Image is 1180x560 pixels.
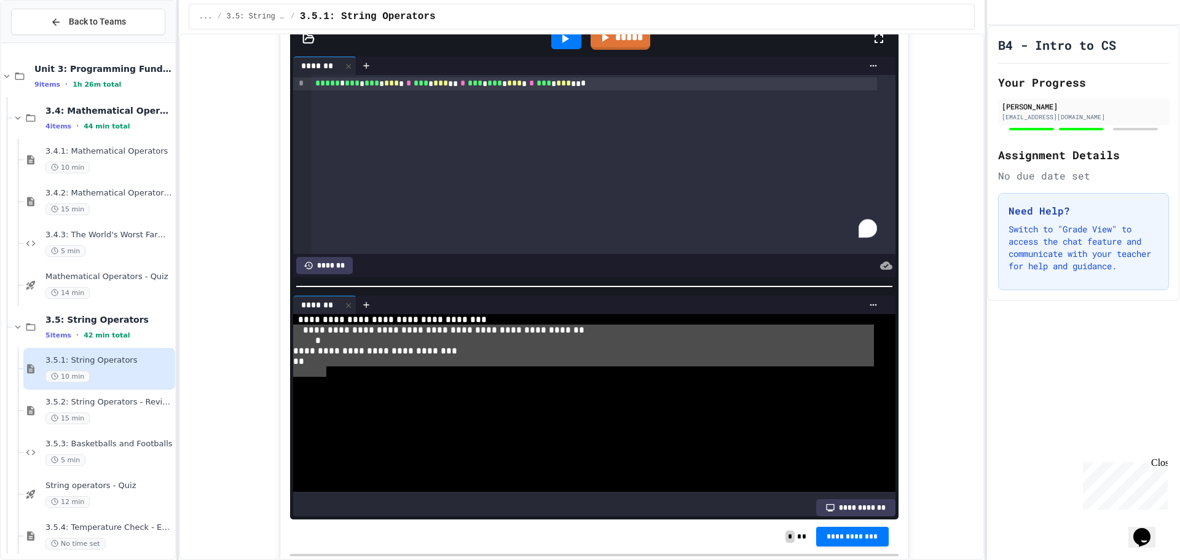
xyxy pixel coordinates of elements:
span: 44 min total [84,122,130,130]
span: No time set [45,538,106,550]
span: 42 min total [84,331,130,339]
span: / [217,12,221,22]
span: 15 min [45,203,90,215]
span: • [76,330,79,340]
div: [PERSON_NAME] [1002,101,1165,112]
span: 12 min [45,496,90,508]
div: Chat with us now!Close [5,5,85,78]
span: 3.4.1: Mathematical Operators [45,146,173,157]
span: 3.4.3: The World's Worst Farmers Market [45,230,173,240]
span: 3.5: String Operators [227,12,286,22]
h2: Assignment Details [998,146,1169,164]
button: Back to Teams [11,9,165,35]
span: 9 items [34,81,60,89]
span: 10 min [45,162,90,173]
span: 3.5.1: String Operators [45,355,173,366]
span: 1h 26m total [73,81,121,89]
span: 15 min [45,412,90,424]
span: 3.5.3: Basketballs and Footballs [45,439,173,449]
div: No due date set [998,168,1169,183]
span: 14 min [45,287,90,299]
h1: B4 - Intro to CS [998,36,1116,53]
span: 5 items [45,331,71,339]
span: 3.5.2: String Operators - Review [45,397,173,408]
span: / [291,12,295,22]
span: • [76,121,79,131]
span: 10 min [45,371,90,382]
span: ... [199,12,213,22]
span: 3.5.4: Temperature Check - Exit Ticket [45,523,173,533]
span: 3.5.1: String Operators [300,9,436,24]
span: Unit 3: Programming Fundamentals [34,63,173,74]
span: Back to Teams [69,15,126,28]
p: Switch to "Grade View" to access the chat feature and communicate with your teacher for help and ... [1009,223,1158,272]
span: String operators - Quiz [45,481,173,491]
h3: Need Help? [1009,203,1158,218]
span: 5 min [45,245,85,257]
span: 3.4.2: Mathematical Operators - Review [45,188,173,199]
div: [EMAIL_ADDRESS][DOMAIN_NAME] [1002,112,1165,122]
span: 4 items [45,122,71,130]
span: 3.4: Mathematical Operators [45,105,173,116]
iframe: chat widget [1078,457,1168,510]
span: 3.5: String Operators [45,314,173,325]
div: To enrich screen reader interactions, please activate Accessibility in Grammarly extension settings [312,75,895,254]
span: Mathematical Operators - Quiz [45,272,173,282]
span: • [65,79,68,89]
span: 5 min [45,454,85,466]
iframe: chat widget [1128,511,1168,548]
h2: Your Progress [998,74,1169,91]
